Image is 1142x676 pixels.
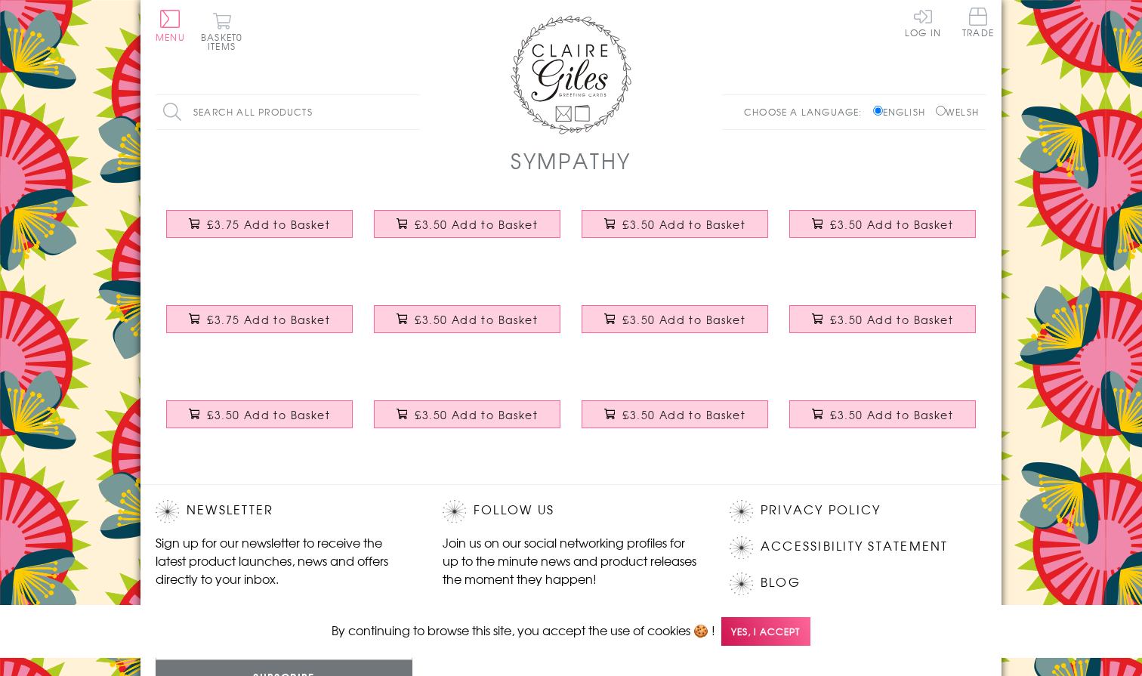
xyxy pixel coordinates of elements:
[201,12,242,51] button: Basket0 items
[936,106,946,116] input: Welsh
[156,95,420,129] input: Search all products
[208,30,242,53] span: 0 items
[622,217,745,232] span: £3.50 Add to Basket
[156,500,412,523] h2: Newsletter
[830,312,953,327] span: £3.50 Add to Basket
[779,294,986,359] a: Sympathy, Sorry, Thinking of you Card, Flowers, With Love £3.50 Add to Basket
[511,15,631,134] img: Claire Giles Greetings Cards
[156,294,363,359] a: Sympathy Card, Flowers, Embellished with a colourful tassel £3.75 Add to Basket
[761,500,881,520] a: Privacy Policy
[166,305,353,333] button: £3.75 Add to Basket
[363,389,571,454] a: Sympathy Card, Sorry Thinking of you, White Flowers fabric butterfly Embellished £3.50 Add to Basket
[761,536,949,557] a: Accessibility Statement
[405,95,420,129] input: Search
[207,312,330,327] span: £3.75 Add to Basket
[744,105,870,119] p: Choose a language:
[363,294,571,359] a: Sympathy, Sorry, Thinking of you Card, Heart, fabric butterfly Embellished £3.50 Add to Basket
[156,199,363,264] a: Sympathy Card, Sorry, Thinking of you, Embellished with pompoms £3.75 Add to Basket
[156,389,363,454] a: Sympathy, Sorry, Thinking of you Card, Flowers, Sorry £3.50 Add to Basket
[571,199,779,264] a: Sympathy, Sorry, Thinking of you Card, Fern Flowers, Thoughts & Prayers £3.50 Add to Basket
[374,305,561,333] button: £3.50 Add to Basket
[622,312,745,327] span: £3.50 Add to Basket
[622,407,745,422] span: £3.50 Add to Basket
[156,10,185,42] button: Menu
[721,617,810,647] span: Yes, I accept
[156,533,412,588] p: Sign up for our newsletter to receive the latest product launches, news and offers directly to yo...
[374,400,561,428] button: £3.50 Add to Basket
[779,389,986,454] a: Sympathy, Sorry, Thinking of you Card, Flowers, Sorry for the loss of your pet £3.50 Add to Basket
[415,407,538,422] span: £3.50 Add to Basket
[582,210,769,238] button: £3.50 Add to Basket
[415,312,538,327] span: £3.50 Add to Basket
[207,217,330,232] span: £3.75 Add to Basket
[363,199,571,264] a: Sympathy, Sorry, Thinking of you Card, Blue Star, Embellished with a padded star £3.50 Add to Basket
[789,400,977,428] button: £3.50 Add to Basket
[962,8,994,37] span: Trade
[511,145,631,176] h1: Sympathy
[905,8,941,37] a: Log In
[443,500,699,523] h2: Follow Us
[873,105,933,119] label: English
[873,106,883,116] input: English
[962,8,994,40] a: Trade
[207,407,330,422] span: £3.50 Add to Basket
[582,400,769,428] button: £3.50 Add to Basket
[582,305,769,333] button: £3.50 Add to Basket
[936,105,979,119] label: Welsh
[789,305,977,333] button: £3.50 Add to Basket
[830,407,953,422] span: £3.50 Add to Basket
[779,199,986,264] a: Sympathy, Sorry, Thinking of you Card, Watercolour, With Sympathy £3.50 Add to Basket
[789,210,977,238] button: £3.50 Add to Basket
[166,400,353,428] button: £3.50 Add to Basket
[571,389,779,454] a: Sympathy, Sorry, Thinking of you Card, Flowers, Sympathy £3.50 Add to Basket
[761,573,801,593] a: Blog
[571,294,779,359] a: Sympathy Card, Sorry, Thinking of you, Sky & Clouds, Embossed and Foiled text £3.50 Add to Basket
[830,217,953,232] span: £3.50 Add to Basket
[374,210,561,238] button: £3.50 Add to Basket
[443,533,699,588] p: Join us on our social networking profiles for up to the minute news and product releases the mome...
[156,30,185,44] span: Menu
[415,217,538,232] span: £3.50 Add to Basket
[166,210,353,238] button: £3.75 Add to Basket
